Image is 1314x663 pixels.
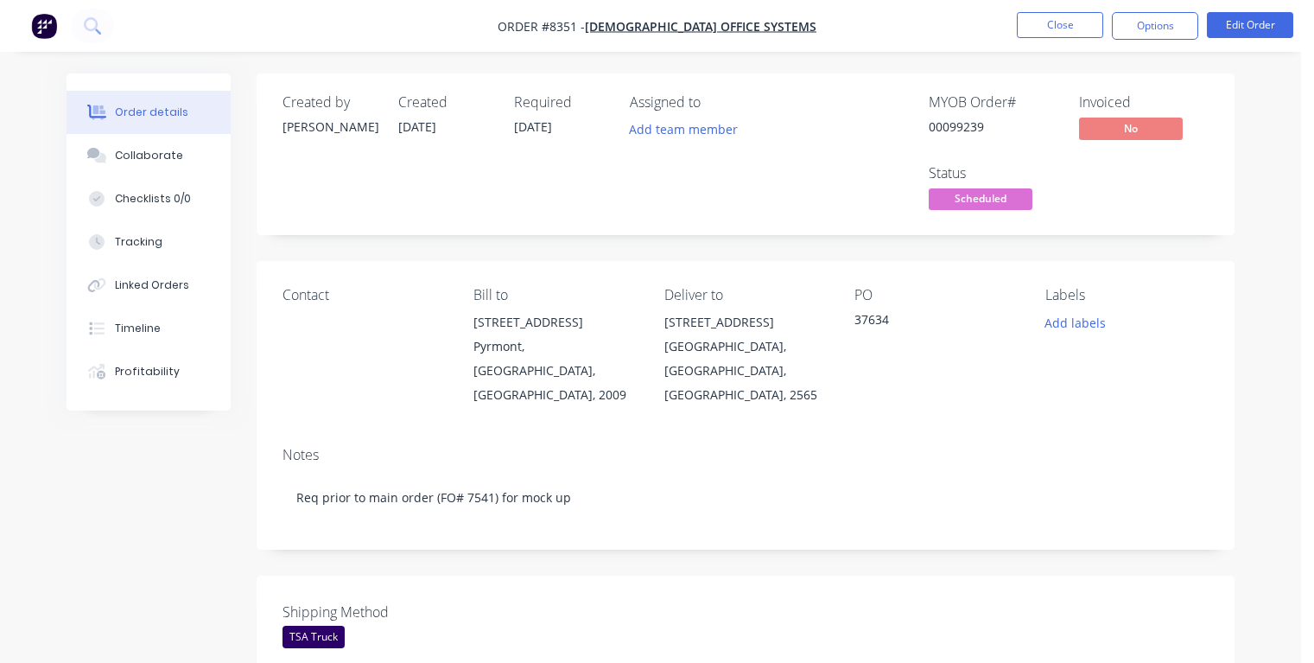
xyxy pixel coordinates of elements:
div: Checklists 0/0 [115,191,191,207]
div: [GEOGRAPHIC_DATA], [GEOGRAPHIC_DATA], [GEOGRAPHIC_DATA], 2565 [664,335,828,407]
div: Profitability [115,364,180,379]
div: Bill to [473,287,637,303]
div: [STREET_ADDRESS][GEOGRAPHIC_DATA], [GEOGRAPHIC_DATA], [GEOGRAPHIC_DATA], 2565 [664,310,828,407]
label: Shipping Method [282,602,498,622]
div: Timeline [115,321,161,336]
button: Add team member [620,118,747,141]
div: Tracking [115,234,162,250]
div: [STREET_ADDRESS]Pyrmont, [GEOGRAPHIC_DATA], [GEOGRAPHIC_DATA], 2009 [473,310,637,407]
div: TSA Truck [282,626,345,648]
div: [PERSON_NAME] [282,118,378,136]
div: [STREET_ADDRESS] [664,310,828,335]
div: Linked Orders [115,277,189,293]
a: [DEMOGRAPHIC_DATA] Office Systems [585,18,816,35]
span: Order #8351 - [498,18,585,35]
div: Invoiced [1079,94,1209,111]
div: Status [929,165,1058,182]
div: Created by [282,94,378,111]
button: Collaborate [67,134,231,177]
div: Assigned to [630,94,803,111]
button: Checklists 0/0 [67,177,231,220]
div: Req prior to main order (FO# 7541) for mock up [282,471,1209,524]
button: Scheduled [929,188,1032,214]
button: Add labels [1036,310,1115,334]
div: Created [398,94,493,111]
button: Timeline [67,307,231,350]
div: Notes [282,447,1209,463]
span: No [1079,118,1183,139]
button: Tracking [67,220,231,264]
div: Pyrmont, [GEOGRAPHIC_DATA], [GEOGRAPHIC_DATA], 2009 [473,335,637,407]
img: Factory [31,13,57,39]
button: Options [1112,12,1198,40]
button: Edit Order [1207,12,1293,38]
div: Required [514,94,609,111]
div: MYOB Order # [929,94,1058,111]
button: Order details [67,91,231,134]
div: Labels [1045,287,1209,303]
button: Close [1017,12,1103,38]
button: Linked Orders [67,264,231,307]
button: Add team member [630,118,747,141]
div: Contact [282,287,446,303]
div: 37634 [854,310,1018,335]
div: Collaborate [115,148,183,163]
div: 00099239 [929,118,1058,136]
div: [STREET_ADDRESS] [473,310,637,335]
div: PO [854,287,1018,303]
button: Profitability [67,350,231,393]
div: Order details [115,105,188,120]
span: [DATE] [514,118,552,135]
span: Scheduled [929,188,1032,210]
div: Deliver to [664,287,828,303]
span: [DATE] [398,118,436,135]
